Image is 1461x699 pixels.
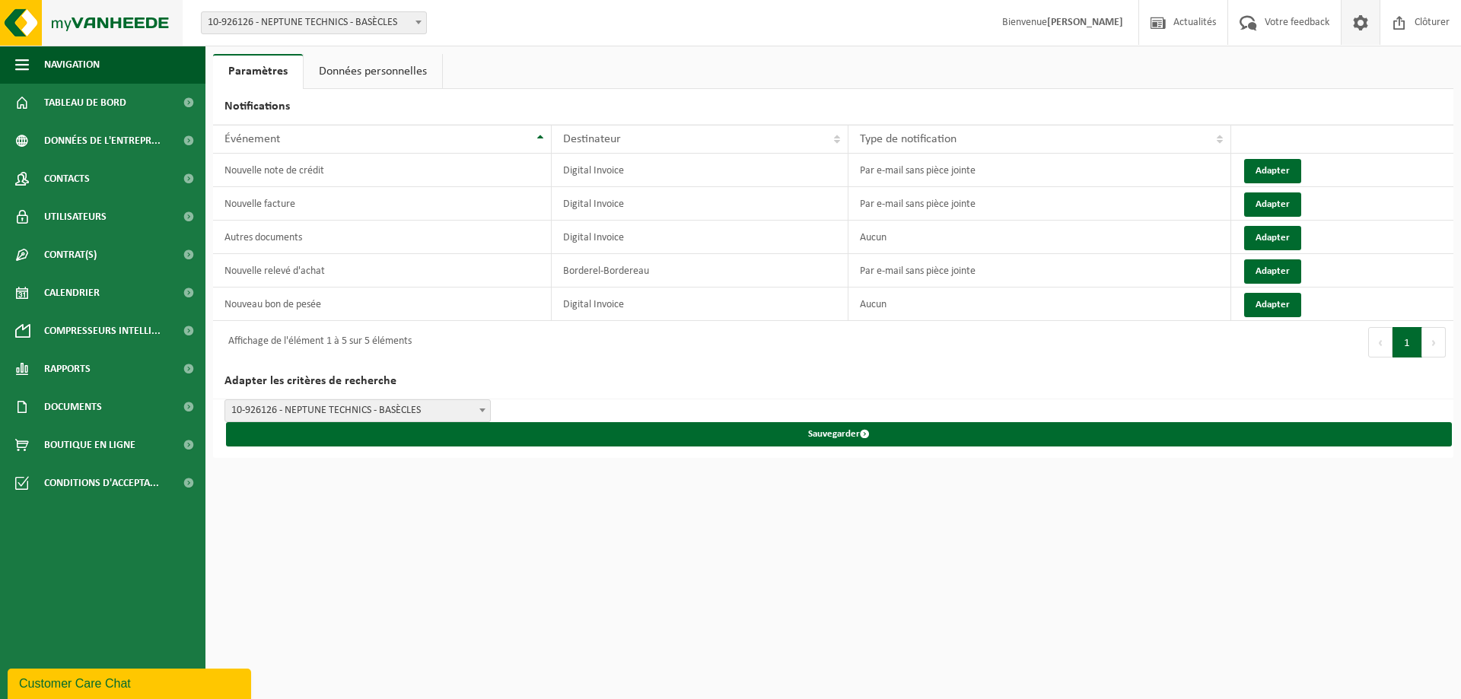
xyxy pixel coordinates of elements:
span: 10-926126 - NEPTUNE TECHNICS - BASÈCLES [202,12,426,33]
td: Digital Invoice [552,154,848,187]
td: Aucun [848,221,1231,254]
span: Compresseurs intelli... [44,312,161,350]
span: Boutique en ligne [44,426,135,464]
strong: [PERSON_NAME] [1047,17,1123,28]
span: Tableau de bord [44,84,126,122]
span: Conditions d'accepta... [44,464,159,502]
span: Type de notification [860,133,956,145]
h2: Notifications [213,89,1453,125]
td: Borderel-Bordereau [552,254,848,288]
button: Adapter [1244,293,1301,317]
span: Utilisateurs [44,198,107,236]
td: Digital Invoice [552,288,848,321]
span: Contrat(s) [44,236,97,274]
td: Par e-mail sans pièce jointe [848,187,1231,221]
a: Données personnelles [304,54,442,89]
td: Nouveau bon de pesée [213,288,552,321]
td: Digital Invoice [552,221,848,254]
button: Previous [1368,327,1393,357]
td: Autres documents [213,221,552,254]
span: Événement [224,133,280,145]
td: Nouvelle facture [213,187,552,221]
button: Sauvegarder [226,422,1452,446]
button: Adapter [1244,159,1301,183]
span: Calendrier [44,274,100,312]
span: 10-926126 - NEPTUNE TECHNICS - BASÈCLES [225,400,490,421]
td: Aucun [848,288,1231,321]
span: 10-926126 - NEPTUNE TECHNICS - BASÈCLES [201,11,427,34]
a: Paramètres [213,54,303,89]
td: Nouvelle note de crédit [213,154,552,187]
div: Affichage de l'élément 1 à 5 sur 5 éléments [221,329,412,356]
span: 10-926126 - NEPTUNE TECHNICS - BASÈCLES [224,399,491,422]
span: Navigation [44,46,100,84]
iframe: chat widget [8,666,254,699]
span: Destinateur [563,133,621,145]
button: Adapter [1244,259,1301,284]
button: Adapter [1244,226,1301,250]
td: Par e-mail sans pièce jointe [848,154,1231,187]
h2: Adapter les critères de recherche [213,364,1453,399]
span: Données de l'entrepr... [44,122,161,160]
span: Documents [44,388,102,426]
button: 1 [1393,327,1422,357]
button: Adapter [1244,192,1301,217]
td: Nouvelle relevé d'achat [213,254,552,288]
span: Rapports [44,350,91,388]
span: Contacts [44,160,90,198]
td: Par e-mail sans pièce jointe [848,254,1231,288]
button: Next [1422,327,1446,357]
td: Digital Invoice [552,187,848,221]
